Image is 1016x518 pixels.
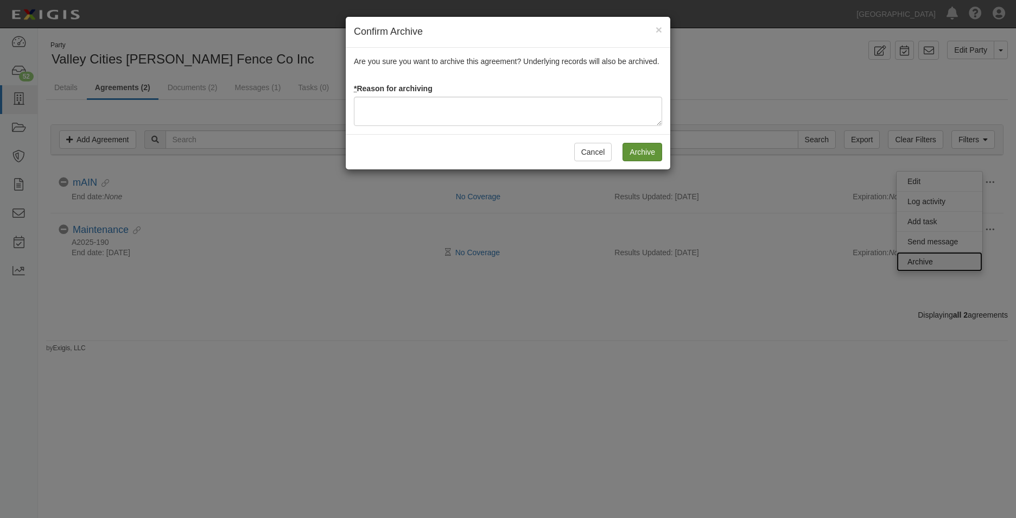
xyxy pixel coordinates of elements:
[354,83,433,94] label: Reason for archiving
[574,143,612,161] button: Cancel
[656,24,662,35] button: Close
[623,143,662,161] input: Archive
[656,23,662,36] span: ×
[354,25,662,39] h4: Confirm Archive
[354,84,357,93] abbr: required
[346,48,670,134] div: Are you sure you want to archive this agreement? Underlying records will also be archived.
